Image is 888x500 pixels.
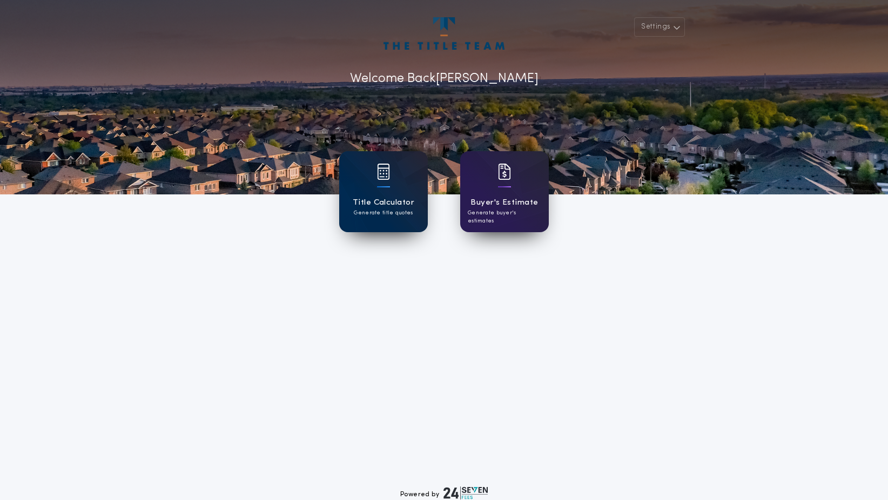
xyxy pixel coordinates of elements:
[634,17,685,37] button: Settings
[400,487,488,499] div: Powered by
[354,209,413,217] p: Generate title quotes
[468,209,541,225] p: Generate buyer's estimates
[470,197,538,209] h1: Buyer's Estimate
[443,487,488,499] img: logo
[353,197,414,209] h1: Title Calculator
[350,69,539,89] p: Welcome Back [PERSON_NAME]
[377,164,390,180] img: card icon
[339,151,428,232] a: card iconTitle CalculatorGenerate title quotes
[460,151,549,232] a: card iconBuyer's EstimateGenerate buyer's estimates
[384,17,504,50] img: account-logo
[498,164,511,180] img: card icon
